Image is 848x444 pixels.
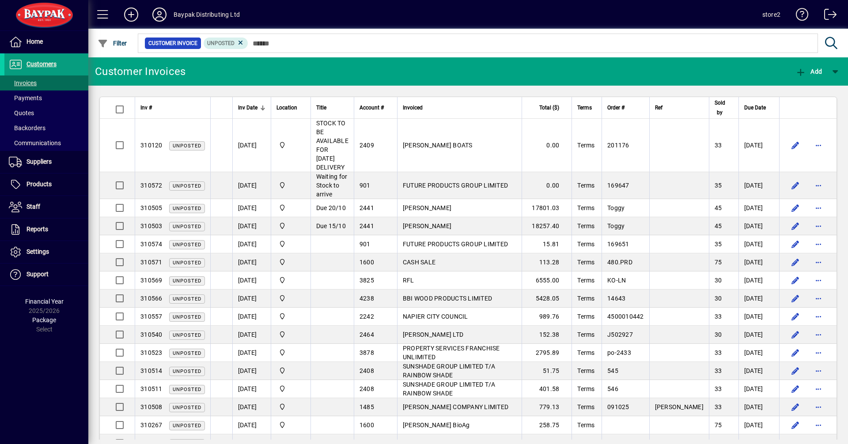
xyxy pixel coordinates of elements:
td: 18257.40 [522,217,572,235]
span: 45 [715,204,722,211]
span: 2408 [360,367,374,374]
td: [DATE] [738,290,779,308]
td: [DATE] [232,172,271,199]
td: [DATE] [232,290,271,308]
button: Edit [788,382,803,396]
span: Terms [577,241,594,248]
a: Communications [4,135,88,151]
span: Terms [577,259,594,266]
span: 310511 [140,385,163,392]
span: Baypak - Onekawa [276,140,305,150]
span: Unposted [173,278,201,284]
span: Terms [577,421,594,429]
td: [DATE] [738,119,779,172]
span: 310574 [140,241,163,248]
button: More options [811,237,825,251]
span: 310503 [140,222,163,230]
div: Total ($) [527,103,568,113]
td: 0.00 [522,119,572,172]
td: 152.38 [522,326,572,344]
span: Terms [577,277,594,284]
span: Unposted [173,369,201,374]
div: Due Date [744,103,774,113]
span: Terms [577,142,594,149]
span: Title [316,103,326,113]
span: 310571 [140,259,163,266]
td: [DATE] [738,172,779,199]
span: 310572 [140,182,163,189]
span: Total ($) [539,103,559,113]
span: 33 [715,367,722,374]
span: Staff [26,203,40,210]
button: Edit [788,418,803,432]
span: Due 20/10 [316,204,346,211]
button: More options [811,309,825,324]
td: [DATE] [738,344,779,362]
span: Unposted [173,314,201,320]
a: Home [4,31,88,53]
span: Order # [607,103,625,113]
span: 4238 [360,295,374,302]
span: Customer Invoice [148,39,197,48]
button: More options [811,255,825,269]
td: [DATE] [232,308,271,326]
span: 33 [715,349,722,356]
button: More options [811,382,825,396]
span: 2464 [360,331,374,338]
button: More options [811,400,825,414]
span: Terms [577,349,594,356]
span: PROPERTY SERVICES FRANCHISE UNLIMITED [403,345,500,361]
span: Payments [9,94,42,102]
span: 4500010442 [607,313,644,320]
span: Package [32,316,56,324]
span: 310540 [140,331,163,338]
span: 2441 [360,204,374,211]
span: Invoices [9,79,37,87]
td: [DATE] [232,217,271,235]
a: Reports [4,218,88,241]
span: Quotes [9,109,34,117]
span: Baypak - Onekawa [276,293,305,303]
td: 0.00 [522,172,572,199]
td: 2795.89 [522,344,572,362]
td: 17801.03 [522,199,572,217]
td: [DATE] [232,380,271,398]
td: [DATE] [232,119,271,172]
td: [DATE] [232,344,271,362]
td: 5428.05 [522,290,572,308]
span: Account # [360,103,384,113]
button: Add [117,7,145,23]
span: Reports [26,226,48,233]
span: 75 [715,259,722,266]
span: 30 [715,295,722,302]
a: Backorders [4,120,88,135]
td: 258.75 [522,416,572,434]
span: Add [795,68,822,75]
span: 1600 [360,259,374,266]
span: [PERSON_NAME] [655,403,704,410]
span: Unposted [173,224,201,230]
span: 33 [715,313,722,320]
td: [DATE] [738,398,779,416]
span: 310514 [140,367,163,374]
span: Location [276,103,297,113]
div: Baypak Distributing Ltd [174,8,240,22]
span: Home [26,38,43,45]
div: Invoiced [403,103,516,113]
span: RFL [403,277,414,284]
span: FUTURE PRODUCTS GROUP LIMITED [403,241,508,248]
span: Baypak - Onekawa [276,366,305,376]
td: [DATE] [738,380,779,398]
button: Edit [788,346,803,360]
span: Financial Year [25,298,64,305]
div: Title [316,103,348,113]
span: Unposted [173,143,201,149]
button: Add [793,64,824,79]
span: Toggy [607,222,625,230]
button: Edit [788,178,803,192]
a: Products [4,173,88,196]
span: Terms [577,313,594,320]
span: 310523 [140,349,163,356]
span: Ref [655,103,662,113]
button: More options [811,201,825,215]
